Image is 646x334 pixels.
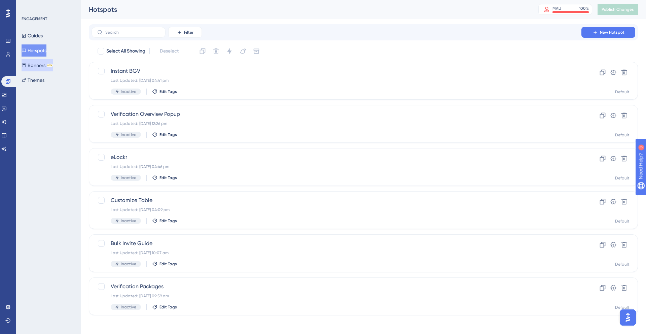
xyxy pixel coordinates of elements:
div: MAU [552,6,561,11]
div: Last Updated: [DATE] 04:41 pm [111,78,562,83]
button: Hotspots [22,44,46,57]
div: Default [615,219,630,224]
span: New Hotspot [600,30,624,35]
button: Publish Changes [598,4,638,15]
span: Need Help? [16,2,42,10]
div: ENGAGEMENT [22,16,47,22]
span: Select All Showing [106,47,145,55]
span: Inactive [121,89,136,94]
span: Verification Packages [111,282,562,291]
span: Edit Tags [159,175,177,180]
div: Last Updated: [DATE] 12:26 pm [111,121,562,126]
button: New Hotspot [581,27,635,38]
div: BETA [47,64,53,67]
button: Filter [168,27,202,38]
button: Edit Tags [152,132,177,137]
input: Search [105,30,160,35]
div: 100 % [579,6,589,11]
div: 3 [47,3,49,9]
span: Inactive [121,261,136,267]
iframe: UserGuiding AI Assistant Launcher [618,307,638,328]
div: Default [615,89,630,95]
button: Themes [22,74,44,86]
span: Edit Tags [159,132,177,137]
button: Edit Tags [152,304,177,310]
span: Inactive [121,175,136,180]
span: Edit Tags [159,89,177,94]
span: Verification Overview Popup [111,110,562,118]
span: Filter [184,30,193,35]
div: Last Updated: [DATE] 09:59 am [111,293,562,299]
span: Bulk Invite Guide [111,239,562,247]
span: Edit Tags [159,261,177,267]
span: Publish Changes [602,7,634,12]
span: Inactive [121,304,136,310]
span: Inactive [121,218,136,224]
div: Default [615,175,630,181]
span: Edit Tags [159,218,177,224]
div: Last Updated: [DATE] 04:46 pm [111,164,562,169]
button: BannersBETA [22,59,53,71]
div: Last Updated: [DATE] 10:07 am [111,250,562,256]
div: Default [615,132,630,138]
span: Customize Table [111,196,562,204]
span: Deselect [160,47,179,55]
button: Edit Tags [152,175,177,180]
button: Deselect [154,45,185,57]
span: Instant BGV [111,67,562,75]
div: Hotspots [89,5,522,14]
div: Last Updated: [DATE] 04:09 pm [111,207,562,212]
button: Edit Tags [152,218,177,224]
span: eLockr [111,153,562,161]
button: Edit Tags [152,89,177,94]
div: Default [615,305,630,310]
div: Default [615,262,630,267]
span: Inactive [121,132,136,137]
span: Edit Tags [159,304,177,310]
button: Edit Tags [152,261,177,267]
button: Guides [22,30,43,42]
